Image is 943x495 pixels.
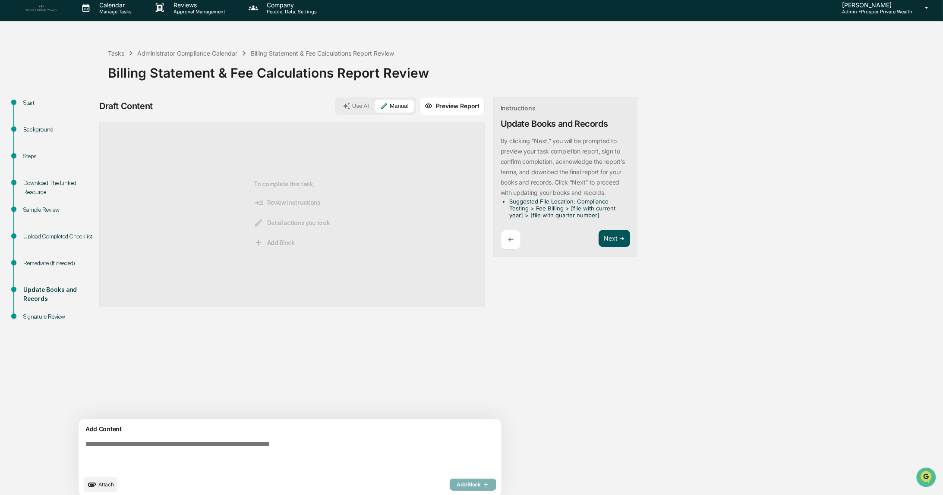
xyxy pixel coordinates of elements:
span: Detail actions you took [254,218,330,228]
div: We're available if you need us! [29,74,109,81]
div: Steps [23,152,94,161]
div: Signature Review [23,312,94,321]
span: Data Lookup [17,125,54,133]
span: Preclearance [17,108,56,117]
div: Remediate (If needed) [23,259,94,268]
p: Company [260,1,321,9]
div: Instructions [501,104,536,112]
button: Preview Report [419,97,485,115]
span: Review instructions [254,198,320,207]
a: 🖐️Preclearance [5,105,59,120]
button: Manual [375,100,414,113]
p: Reviews [167,1,230,9]
p: Admin • Prosper Private Wealth [835,9,912,15]
span: Attestations [71,108,107,117]
div: Download The Linked Resource [23,179,94,197]
span: Attach [98,481,114,488]
div: Billing Statement & Fee Calculations Report Review [251,50,394,57]
button: Start new chat [147,68,157,78]
div: Start new chat [29,66,142,74]
p: Calendar [92,1,136,9]
p: By clicking “Next,” you will be prompted to preview your task completion report, sign to confirm ... [501,137,625,196]
span: Pylon [86,146,104,152]
li: Suggested File Location: Compliance Testing > Fee Billing > [file with current year] > [file with... [509,198,627,219]
button: upload document [84,477,117,492]
div: 🗄️ [63,109,69,116]
a: 🔎Data Lookup [5,121,58,137]
div: Add Content [84,424,496,434]
div: Tasks [108,50,124,57]
div: Update Books and Records [501,119,608,129]
div: To complete this task, [254,136,330,292]
div: Background [23,125,94,134]
div: 🔎 [9,125,16,132]
span: Add Block [254,238,294,247]
button: Use AI [337,100,374,113]
div: Draft Content [99,101,153,111]
div: Start [23,98,94,107]
div: Administrator Compliance Calendar [137,50,237,57]
p: Approval Management [167,9,230,15]
div: Sample Review [23,205,94,214]
p: How can we help? [9,18,157,31]
div: Update Books and Records [23,285,94,304]
p: Manage Tasks [92,9,136,15]
a: 🗄️Attestations [59,105,110,120]
div: Upload Completed Checklist [23,232,94,241]
p: [PERSON_NAME] [835,1,912,9]
p: People, Data, Settings [260,9,321,15]
a: Powered byPylon [61,145,104,152]
img: 1746055101610-c473b297-6a78-478c-a979-82029cc54cd1 [9,66,24,81]
div: 🖐️ [9,109,16,116]
button: Next ➔ [599,230,630,247]
iframe: Open customer support [915,467,939,490]
div: Billing Statement & Fee Calculations Report Review [108,58,939,81]
p: ← [508,235,514,244]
